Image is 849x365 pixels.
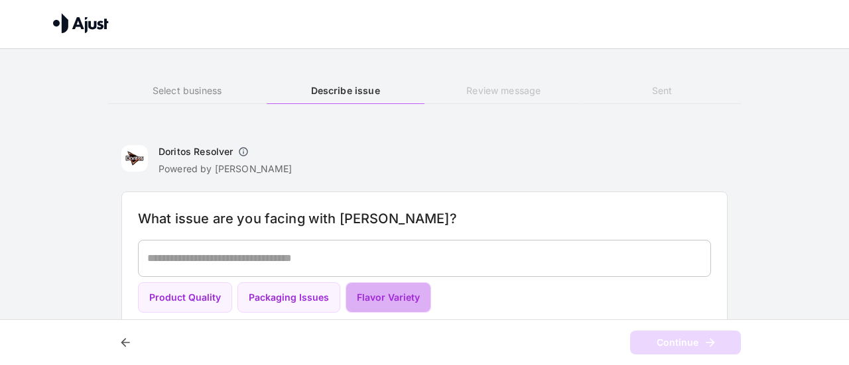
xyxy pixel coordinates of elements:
[138,208,711,229] h6: What issue are you facing with [PERSON_NAME]?
[346,282,431,313] button: Flavor Variety
[108,83,266,98] h6: Select business
[159,162,293,176] p: Powered by [PERSON_NAME]
[121,145,148,172] img: Doritos
[138,282,232,313] button: Product Quality
[424,83,582,98] h6: Review message
[267,83,424,98] h6: Describe issue
[583,83,741,98] h6: Sent
[237,282,340,313] button: Packaging Issues
[53,13,109,33] img: Ajust
[159,145,233,158] h6: Doritos Resolver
